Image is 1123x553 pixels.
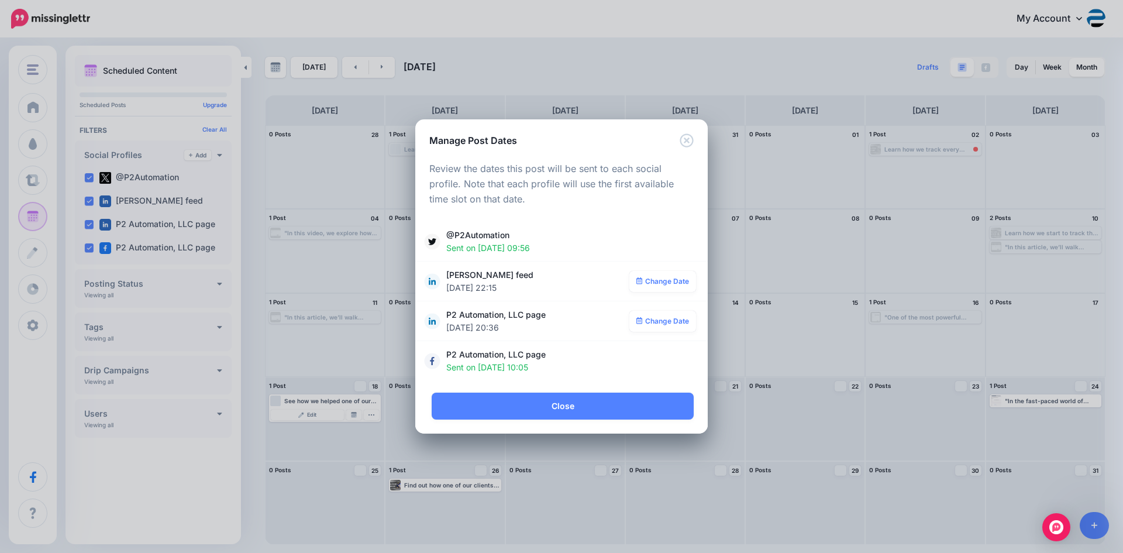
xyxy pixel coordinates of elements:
[629,311,697,332] a: Change Date
[446,269,629,294] span: [PERSON_NAME] feed
[1042,513,1070,541] div: Open Intercom Messenger
[446,308,629,334] span: P2 Automation, LLC page
[429,133,517,147] h5: Manage Post Dates
[629,271,697,292] a: Change Date
[432,393,694,420] a: Close
[446,321,623,334] span: [DATE] 20:36
[429,162,694,207] p: Review the dates this post will be sent to each social profile. Note that each profile will use t...
[446,348,633,374] span: P2 Automation, LLC page
[680,133,694,148] button: Close
[446,361,627,374] span: Sent on [DATE] 10:05
[446,229,633,255] span: @P2Automation
[446,281,623,294] span: [DATE] 22:15
[446,242,627,255] span: Sent on [DATE] 09:56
